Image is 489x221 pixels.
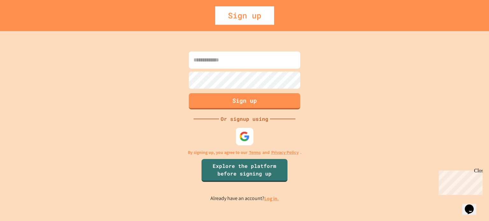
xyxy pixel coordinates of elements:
a: Explore the platform before signing up [202,159,287,182]
iframe: chat widget [436,168,483,195]
p: By signing up, you agree to our and . [188,149,301,156]
a: Log in. [264,195,279,202]
a: Privacy Policy [271,149,299,156]
div: Or signup using [219,115,270,123]
iframe: chat widget [462,196,483,215]
a: Terms [249,149,261,156]
div: Chat with us now!Close [3,3,44,40]
p: Already have an account? [210,195,279,203]
div: Sign up [215,6,274,25]
img: google-icon.svg [239,131,250,142]
button: Sign up [189,93,300,109]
